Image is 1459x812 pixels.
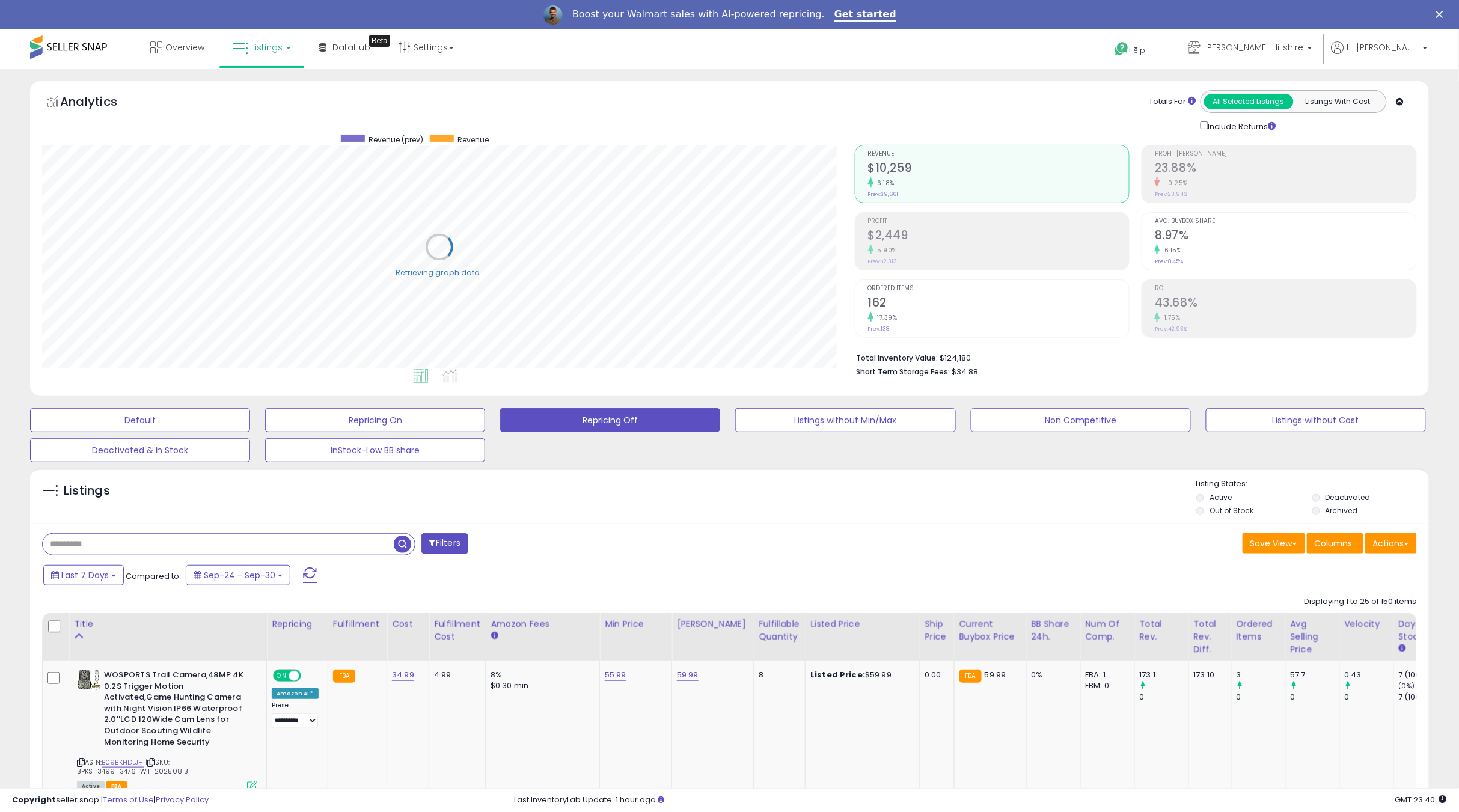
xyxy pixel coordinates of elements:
[1237,618,1280,643] div: Ordered Items
[1347,41,1419,53] span: Hi [PERSON_NAME]
[1160,179,1188,188] small: -0.25%
[1436,11,1448,18] div: Close
[421,533,468,554] button: Filters
[186,565,290,585] button: Sep-24 - Sep-30
[759,670,796,680] div: 8
[1326,492,1371,502] label: Deactivated
[392,669,414,681] a: 34.99
[103,794,154,805] a: Terms of Use
[605,669,626,681] a: 55.99
[868,228,1130,245] h2: $2,449
[251,41,283,53] span: Listings
[61,569,109,581] span: Last 7 Days
[677,618,748,630] div: [PERSON_NAME]
[1155,151,1416,157] span: Profit [PERSON_NAME]
[959,618,1021,643] div: Current Buybox Price
[1399,692,1448,703] div: 7 (100%)
[1210,492,1232,502] label: Active
[204,569,275,581] span: Sep-24 - Sep-30
[1237,670,1285,680] div: 3
[396,267,483,278] div: Retrieving graph data..
[677,669,699,681] a: 59.99
[868,218,1130,225] span: Profit
[102,757,144,768] a: B09BKHDLJH
[1155,296,1416,312] h2: 43.68%
[141,29,213,66] a: Overview
[1155,228,1416,245] h2: 8.97%
[1196,478,1429,490] p: Listing States:
[810,618,914,630] div: Listed Price
[759,618,800,643] div: Fulfillable Quantity
[1140,692,1188,703] div: 0
[971,408,1191,432] button: Non Competitive
[1237,692,1285,703] div: 0
[333,618,382,630] div: Fulfillment
[1204,41,1304,53] span: [PERSON_NAME] Hillshire
[1155,191,1187,198] small: Prev: 23.94%
[1210,505,1253,516] label: Out of Stock
[810,669,865,680] b: Listed Price:
[1291,670,1339,680] div: 57.7
[1140,618,1184,643] div: Total Rev.
[1399,681,1416,691] small: (0%)
[952,366,979,377] span: $34.88
[1155,161,1416,177] h2: 23.88%
[1206,408,1426,432] button: Listings without Cost
[332,41,370,53] span: DataHub
[333,670,355,683] small: FBA
[1155,258,1183,265] small: Prev: 8.45%
[1399,618,1443,643] div: Days In Stock
[1194,618,1226,656] div: Total Rev. Diff.
[1160,313,1181,322] small: 1.75%
[272,688,319,699] div: Amazon AI *
[1326,505,1358,516] label: Archived
[491,618,595,630] div: Amazon Fees
[272,701,319,728] div: Preset:
[1243,533,1305,554] button: Save View
[857,367,950,377] b: Short Term Storage Fees:
[868,285,1130,292] span: Ordered Items
[1365,533,1417,554] button: Actions
[126,570,181,582] span: Compared to:
[873,179,895,188] small: 6.18%
[1149,96,1196,108] div: Totals For
[1307,533,1363,554] button: Columns
[12,794,56,805] strong: Copyright
[106,781,127,792] span: FBA
[77,781,105,792] span: All listings currently available for purchase on Amazon
[491,630,498,641] small: Amazon Fees.
[1179,29,1321,69] a: [PERSON_NAME] Hillshire
[390,29,463,66] a: Settings
[165,41,204,53] span: Overview
[857,353,938,363] b: Total Inventory Value:
[1160,246,1182,255] small: 6.15%
[74,618,262,630] div: Title
[265,438,485,462] button: InStock-Low BB share
[272,618,323,630] div: Repricing
[369,35,390,47] div: Tooltip anchor
[1291,692,1339,703] div: 0
[868,258,898,265] small: Prev: $2,313
[30,438,250,462] button: Deactivated & In Stock
[434,670,476,680] div: 4.99
[12,795,209,806] div: seller snap | |
[274,671,289,681] span: ON
[43,565,124,585] button: Last 7 Days
[605,618,667,630] div: Min Price
[156,794,209,805] a: Privacy Policy
[1086,618,1130,643] div: Num of Comp.
[491,670,590,680] div: 8%
[1106,32,1169,69] a: Help
[1155,285,1416,292] span: ROI
[1204,94,1294,109] button: All Selected Listings
[1155,325,1187,332] small: Prev: 42.93%
[1315,537,1353,549] span: Columns
[1345,618,1389,630] div: Velocity
[1399,670,1448,680] div: 7 (100%)
[868,191,899,198] small: Prev: $9,661
[1399,643,1406,654] small: Days In Stock.
[77,757,188,775] span: | SKU: 3PKS_3499_3476_WT_20250813
[868,296,1130,312] h2: 162
[1086,670,1125,680] div: FBA: 1
[925,670,944,680] div: 0.00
